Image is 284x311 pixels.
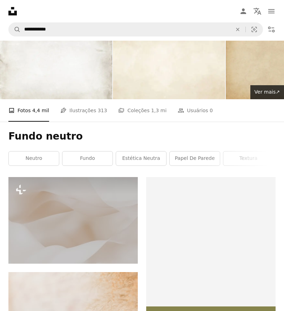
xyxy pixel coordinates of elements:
[8,177,138,264] img: uma foto desfocada de um fundo branco
[8,130,276,143] h1: Fundo neutro
[9,152,59,166] a: neutro
[236,4,250,18] a: Entrar / Cadastrar-se
[246,23,263,36] button: Pesquisa visual
[170,152,220,166] a: papel de parede
[98,107,107,115] span: 313
[116,152,166,166] a: estética neutra
[8,217,138,224] a: uma foto desfocada de um fundo branco
[210,107,213,115] span: 0
[8,7,17,15] a: Início — Unsplash
[113,25,225,100] img: Close-Up detalhe de fundo de textura de papel aquarela antigo, papel bege vintage, uso para o con...
[9,23,21,36] button: Pesquise na Unsplash
[255,89,280,95] span: Ver mais ↗
[250,86,284,100] a: Ver mais↗
[230,23,245,36] button: Limpar
[118,100,167,122] a: Coleções 1,3 mi
[250,4,264,18] button: Idioma
[62,152,113,166] a: fundo
[60,100,107,122] a: Ilustrações 313
[223,152,273,166] a: textura
[178,100,213,122] a: Usuários 0
[264,22,278,36] button: Filtros
[151,107,167,115] span: 1,3 mi
[8,22,263,36] form: Pesquise conteúdo visual em todo o site
[264,4,278,18] button: Menu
